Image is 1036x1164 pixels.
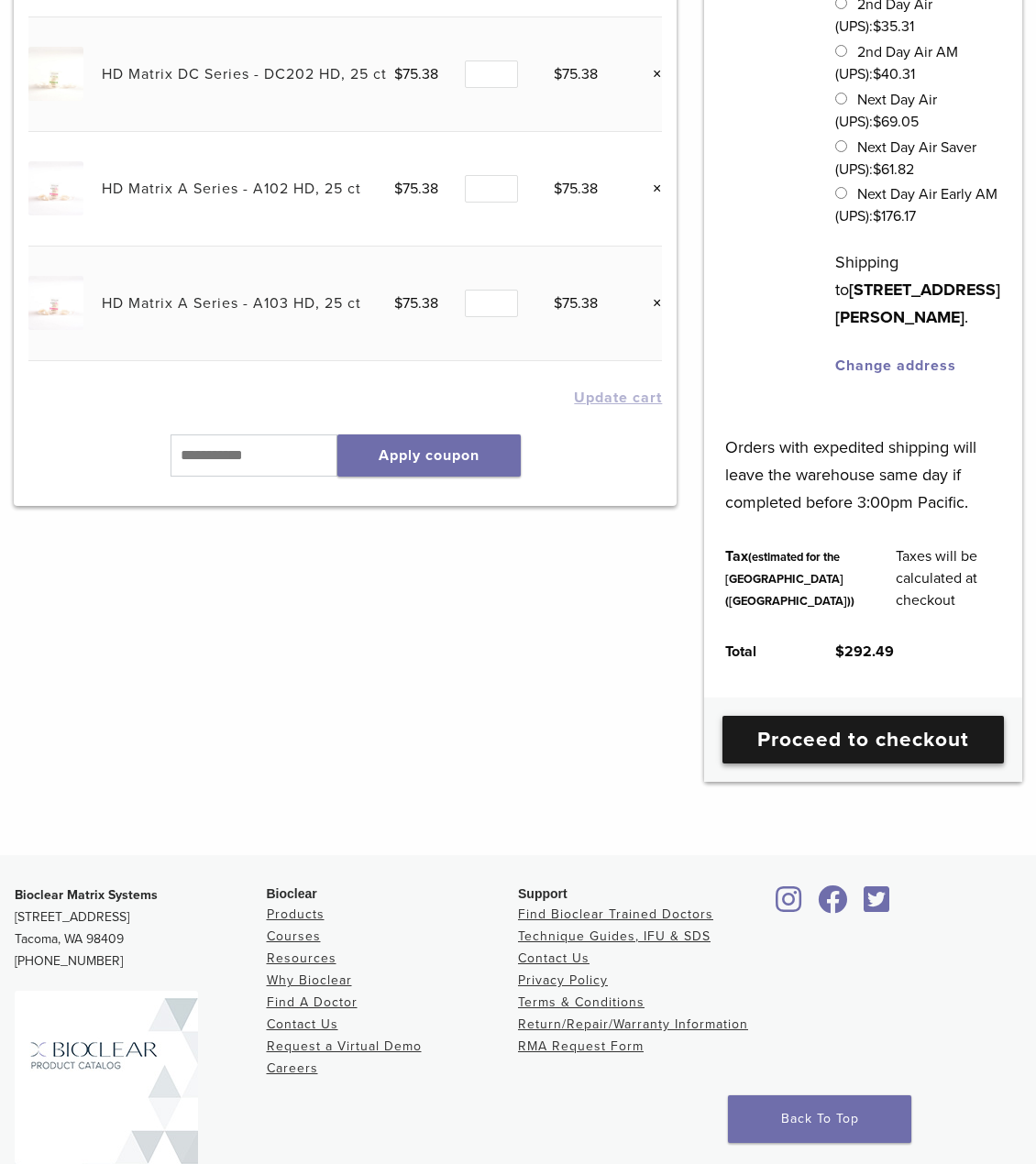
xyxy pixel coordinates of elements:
[873,207,916,225] bdi: 176.17
[267,1060,318,1076] a: Careers
[394,294,402,313] span: $
[267,994,358,1010] a: Find A Doctor
[15,887,158,903] strong: Bioclear Matrix Systems
[835,185,997,225] label: Next Day Air Early AM (UPS):
[835,642,894,661] bdi: 292.49
[728,1095,911,1143] a: Back To Top
[267,1038,422,1054] a: Request a Virtual Demo
[394,294,438,313] bdi: 75.38
[835,357,956,375] a: Change address
[770,896,809,915] a: Bioclear
[704,626,814,677] th: Total
[574,390,662,405] button: Update cart
[394,180,438,198] bdi: 75.38
[835,91,937,131] label: Next Day Air (UPS):
[873,113,919,131] bdi: 69.05
[518,1038,644,1054] a: RMA Request Form
[518,886,568,901] span: Support
[518,1016,748,1032] a: Return/Repair/Warranty Information
[835,43,958,83] label: 2nd Day Air AM (UPS):
[722,716,1004,763] a: Proceed to checkout
[337,434,521,477] button: Apply coupon
[28,161,83,215] img: HD Matrix A Series - A102 HD, 25 ct
[267,1016,338,1032] a: Contact Us
[394,65,402,83] span: $
[554,180,562,198] span: $
[554,294,598,313] bdi: 75.38
[267,928,321,944] a: Courses
[554,65,562,83] span: $
[518,928,711,944] a: Technique Guides, IFU & SDS
[873,160,914,179] bdi: 61.82
[812,896,854,915] a: Bioclear
[835,138,976,179] label: Next Day Air Saver (UPS):
[873,65,915,83] bdi: 40.31
[28,47,83,101] img: HD Matrix DC Series - DC202 HD, 25 ct
[518,950,590,966] a: Contact Us
[554,294,562,313] span: $
[876,531,1022,626] td: Taxes will be calculated at checkout
[725,406,1001,516] p: Orders with expedited shipping will leave the warehouse same day if completed before 3:00pm Pacific.
[15,884,267,972] p: [STREET_ADDRESS] Tacoma, WA 98409 [PHONE_NUMBER]
[267,906,325,922] a: Products
[704,531,875,626] th: Tax
[102,65,387,83] a: HD Matrix DC Series - DC202 HD, 25 ct
[873,160,881,179] span: $
[28,276,83,330] img: HD Matrix A Series - A103 HD, 25 ct
[835,248,1001,331] p: Shipping to .
[554,180,598,198] bdi: 75.38
[518,994,645,1010] a: Terms & Conditions
[725,550,854,609] small: (estimated for the [GEOGRAPHIC_DATA] ([GEOGRAPHIC_DATA]))
[554,65,598,83] bdi: 75.38
[873,65,881,83] span: $
[267,950,336,966] a: Resources
[858,896,897,915] a: Bioclear
[873,113,881,131] span: $
[102,180,361,198] a: HD Matrix A Series - A102 HD, 25 ct
[102,294,361,313] a: HD Matrix A Series - A103 HD, 25 ct
[518,972,608,988] a: Privacy Policy
[518,906,713,922] a: Find Bioclear Trained Doctors
[873,17,914,36] bdi: 35.31
[873,207,881,225] span: $
[835,642,844,661] span: $
[267,886,317,901] span: Bioclear
[835,280,1000,327] strong: [STREET_ADDRESS][PERSON_NAME]
[638,62,662,86] a: Remove this item
[394,65,438,83] bdi: 75.38
[267,972,352,988] a: Why Bioclear
[873,17,881,36] span: $
[638,291,662,315] a: Remove this item
[638,177,662,201] a: Remove this item
[394,180,402,198] span: $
